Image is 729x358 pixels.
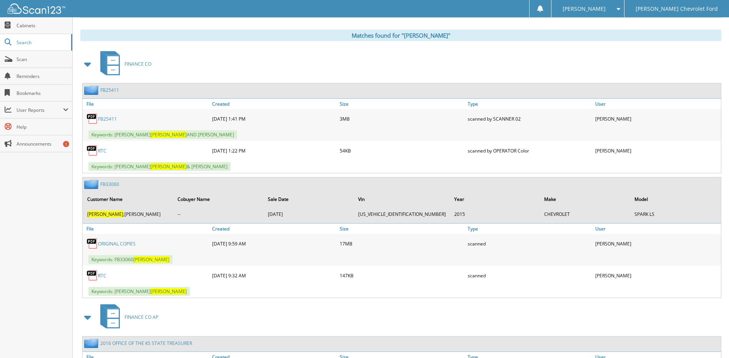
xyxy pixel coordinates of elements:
a: 2016 OFFICE OF THE KS STATE TREASURER [100,340,192,346]
div: scanned [466,268,593,283]
td: ;[PERSON_NAME] [83,208,173,220]
div: scanned by SCANNER 02 [466,111,593,126]
div: [PERSON_NAME] [593,111,721,126]
img: folder2.png [84,85,100,95]
a: ORIGINAL COPIES [98,240,136,247]
div: [DATE] 1:22 PM [210,143,338,158]
a: RTC [98,272,106,279]
div: scanned by OPERATOR Color [466,143,593,158]
th: Cobuyer Name [174,191,263,207]
div: [PERSON_NAME] [593,236,721,251]
td: [US_VEHICLE_IDENTIFICATION_NUMBER] [354,208,450,220]
a: Type [466,99,593,109]
th: Vin [354,191,450,207]
td: -- [174,208,263,220]
div: [PERSON_NAME] [593,268,721,283]
a: FINANCE CO AP [96,302,158,332]
img: folder2.png [84,179,100,189]
div: 1 [63,141,69,147]
span: Scan [17,56,68,63]
th: Make [540,191,630,207]
span: FINANCE CO AP [125,314,158,320]
span: [PERSON_NAME] [151,163,187,170]
div: [PERSON_NAME] [593,143,721,158]
span: [PERSON_NAME] [151,288,187,295]
span: [PERSON_NAME] [563,7,606,11]
span: Cabinets [17,22,68,29]
img: PDF.png [86,145,98,156]
a: Created [210,99,338,109]
span: Reminders [17,73,68,80]
div: 147KB [338,268,465,283]
span: [PERSON_NAME] [151,131,187,138]
div: 54KB [338,143,465,158]
a: FB25411 [100,87,119,93]
td: CHEVROLET [540,208,630,220]
a: File [83,224,210,234]
th: Year [450,191,540,207]
div: 3MB [338,111,465,126]
a: RTC [98,148,106,154]
span: Search [17,39,67,46]
a: FINANCE CO [96,49,151,79]
a: Created [210,224,338,234]
span: FINANCE CO [125,61,151,67]
div: Matches found for "[PERSON_NAME]" [80,30,721,41]
th: Customer Name [83,191,173,207]
a: Size [338,99,465,109]
span: Keywords: [PERSON_NAME] & [PERSON_NAME] [88,162,231,171]
div: [DATE] 1:41 PM [210,111,338,126]
td: 2015 [450,208,540,220]
a: User [593,99,721,109]
span: Announcements [17,141,68,147]
span: Help [17,124,68,130]
iframe: Chat Widget [691,321,729,358]
th: Sale Date [264,191,354,207]
span: [PERSON_NAME] [133,256,169,263]
th: Model [631,191,720,207]
div: [DATE] 9:32 AM [210,268,338,283]
span: Keywords: [PERSON_NAME] [88,287,190,296]
a: File [83,99,210,109]
span: Keywords: [PERSON_NAME] AND [PERSON_NAME] [88,130,237,139]
a: FB25411 [98,116,117,122]
img: scan123-logo-white.svg [8,3,65,14]
img: PDF.png [86,238,98,249]
img: folder2.png [84,338,100,348]
a: FB33060 [100,181,119,187]
div: scanned [466,236,593,251]
img: PDF.png [86,270,98,281]
a: Size [338,224,465,234]
img: PDF.png [86,113,98,124]
td: SPARK LS [631,208,720,220]
span: [PERSON_NAME] Chevrolet Ford [636,7,718,11]
span: Keywords: FB33060 [88,255,173,264]
a: Type [466,224,593,234]
span: [PERSON_NAME] [87,211,123,217]
div: [DATE] 9:59 AM [210,236,338,251]
span: User Reports [17,107,63,113]
a: User [593,224,721,234]
div: 17MB [338,236,465,251]
span: Bookmarks [17,90,68,96]
td: [DATE] [264,208,354,220]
